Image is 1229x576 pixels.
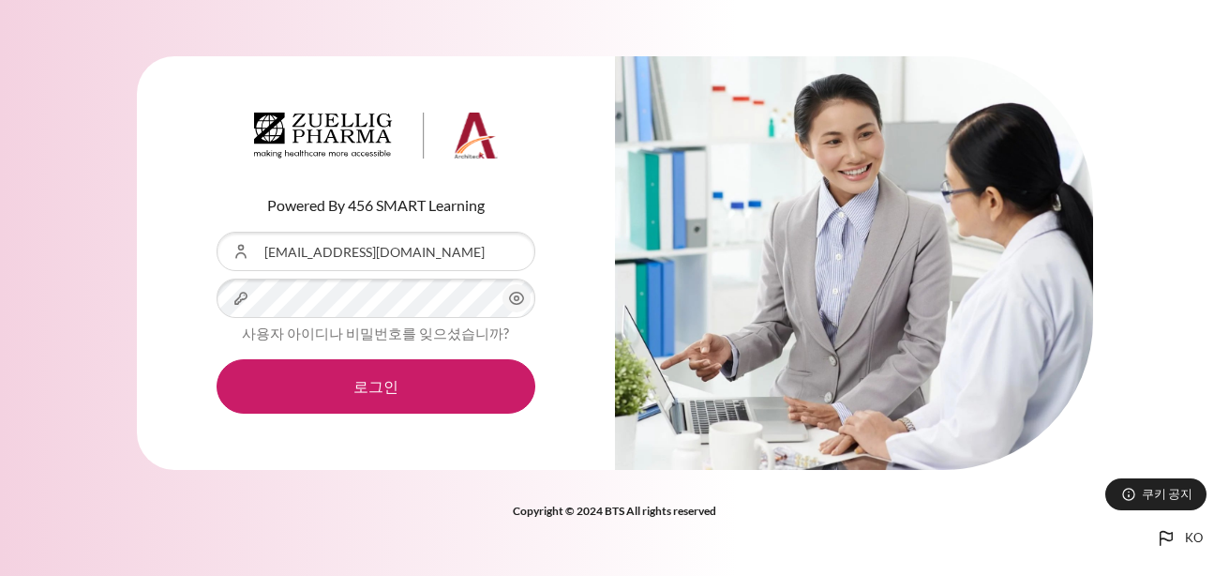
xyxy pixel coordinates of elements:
span: 쿠키 공지 [1142,485,1192,503]
strong: Copyright © 2024 BTS All rights reserved [513,504,716,518]
p: Powered By 456 SMART Learning [217,194,535,217]
img: Architeck [254,113,498,159]
input: 사용자 아이디 [217,232,535,271]
span: ko [1185,529,1203,548]
button: 쿠키 공지 [1105,478,1207,510]
a: Architeck [254,113,498,167]
button: 로그인 [217,359,535,414]
button: Languages [1147,520,1210,557]
a: 사용자 아이디나 비밀번호를 잊으셨습니까? [242,325,509,341]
